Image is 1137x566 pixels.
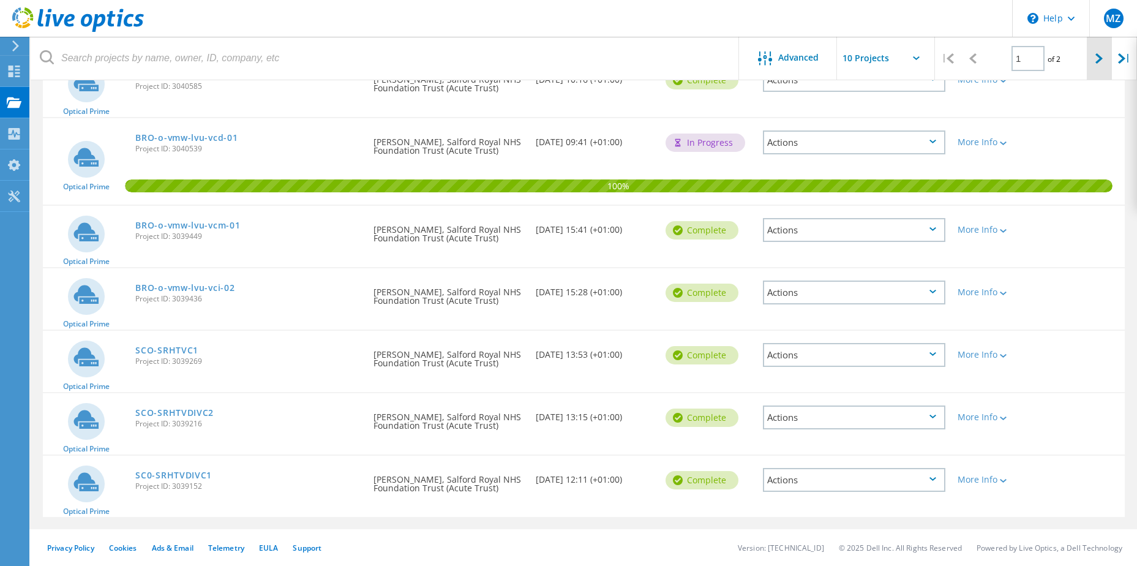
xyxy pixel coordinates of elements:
[666,409,738,427] div: Complete
[763,218,945,242] div: Actions
[63,108,110,115] span: Optical Prime
[1048,54,1060,64] span: of 2
[839,543,962,553] li: © 2025 Dell Inc. All Rights Reserved
[666,134,745,152] div: In Progress
[135,83,361,90] span: Project ID: 3040585
[63,320,110,328] span: Optical Prime
[666,284,738,302] div: Complete
[763,130,945,154] div: Actions
[958,475,1032,484] div: More Info
[135,233,361,240] span: Project ID: 3039449
[958,225,1032,234] div: More Info
[763,406,945,429] div: Actions
[367,456,530,505] div: [PERSON_NAME], Salford Royal NHS Foundation Trust (Acute Trust)
[935,37,960,80] div: |
[958,350,1032,359] div: More Info
[63,508,110,515] span: Optical Prime
[152,543,193,553] a: Ads & Email
[135,284,235,292] a: BRO-o-vmw-lvu-vci-02
[666,346,738,364] div: Complete
[135,409,214,417] a: SCO-SRHTVDIVC2
[1027,13,1038,24] svg: \n
[63,258,110,265] span: Optical Prime
[63,383,110,390] span: Optical Prime
[977,543,1122,553] li: Powered by Live Optics, a Dell Technology
[958,138,1032,146] div: More Info
[367,393,530,442] div: [PERSON_NAME], Salford Royal NHS Foundation Trust (Acute Trust)
[367,118,530,167] div: [PERSON_NAME], Salford Royal NHS Foundation Trust (Acute Trust)
[367,331,530,380] div: [PERSON_NAME], Salford Royal NHS Foundation Trust (Acute Trust)
[12,26,144,34] a: Live Optics Dashboard
[666,221,738,240] div: Complete
[47,543,94,553] a: Privacy Policy
[530,206,659,246] div: [DATE] 15:41 (+01:00)
[135,295,361,303] span: Project ID: 3039436
[763,281,945,304] div: Actions
[63,445,110,453] span: Optical Prime
[125,179,1113,191] span: 100%
[109,543,137,553] a: Cookies
[135,145,361,153] span: Project ID: 3040539
[135,358,361,365] span: Project ID: 3039269
[259,543,278,553] a: EULA
[135,483,361,490] span: Project ID: 3039152
[367,268,530,317] div: [PERSON_NAME], Salford Royal NHS Foundation Trust (Acute Trust)
[763,343,945,367] div: Actions
[31,37,740,80] input: Search projects by name, owner, ID, company, etc
[367,206,530,255] div: [PERSON_NAME], Salford Royal NHS Foundation Trust (Acute Trust)
[1106,13,1120,23] span: MZ
[666,471,738,489] div: Complete
[530,393,659,434] div: [DATE] 13:15 (+01:00)
[958,288,1032,296] div: More Info
[293,543,321,553] a: Support
[958,75,1032,84] div: More Info
[738,543,824,553] li: Version: [TECHNICAL_ID]
[135,221,240,230] a: BRO-o-vmw-lvu-vcm-01
[135,134,238,142] a: BRO-o-vmw-lvu-vcd-01
[763,468,945,492] div: Actions
[208,543,244,553] a: Telemetry
[530,456,659,496] div: [DATE] 12:11 (+01:00)
[135,346,198,355] a: SCO-SRHTVC1
[1112,37,1137,80] div: |
[63,183,110,191] span: Optical Prime
[530,118,659,159] div: [DATE] 09:41 (+01:00)
[135,420,361,428] span: Project ID: 3039216
[958,413,1032,421] div: More Info
[530,331,659,371] div: [DATE] 13:53 (+01:00)
[530,268,659,309] div: [DATE] 15:28 (+01:00)
[135,471,212,480] a: SC0-SRHTVDIVC1
[778,53,819,62] span: Advanced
